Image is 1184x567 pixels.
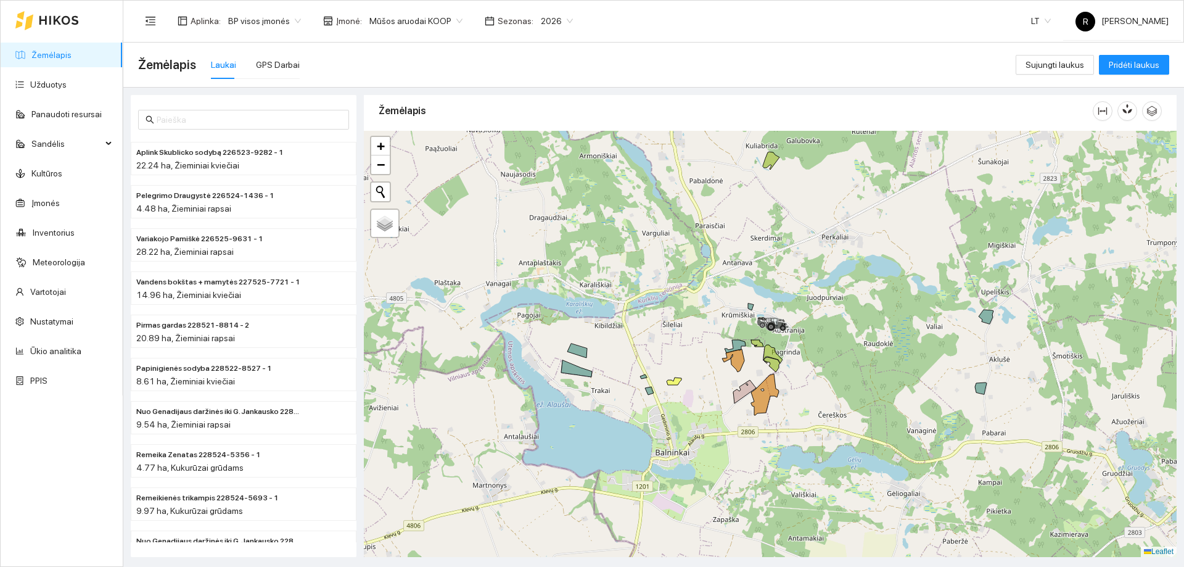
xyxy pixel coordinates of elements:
[377,138,385,154] span: +
[379,93,1093,128] div: Žemėlapis
[136,190,274,202] span: Pelegrimo Draugystė 226524-1436 - 1
[33,228,75,238] a: Inventorius
[371,210,398,237] a: Layers
[136,506,243,516] span: 9.97 ha, Kukurūzai grūdams
[30,317,73,326] a: Nustatymai
[1026,58,1084,72] span: Sujungti laukus
[498,14,533,28] span: Sezonas :
[228,12,301,30] span: BP visos įmonės
[30,376,47,386] a: PPIS
[136,536,302,547] span: Nuo Genadijaus daržinės iki G. Jankausko 228522-8527 - 4
[256,58,300,72] div: GPS Darbai
[1016,55,1094,75] button: Sujungti laukus
[157,113,342,126] input: Paieška
[136,449,261,461] span: Remeika Zenatas 228524-5356 - 1
[1031,12,1051,30] span: LT
[136,333,235,343] span: 20.89 ha, Žieminiai rapsai
[191,14,221,28] span: Aplinka :
[146,115,154,124] span: search
[178,16,187,26] span: layout
[33,257,85,267] a: Meteorologija
[371,155,390,174] a: Zoom out
[1083,12,1088,31] span: R
[211,58,236,72] div: Laukai
[369,12,462,30] span: Mūšos aruodai KOOP
[136,363,272,375] span: Papinigienės sodyba 228522-8527 - 1
[138,55,196,75] span: Žemėlapis
[138,9,163,33] button: menu-fold
[136,492,279,504] span: Remeikienės trikampis 228524-5693 - 1
[1093,101,1112,121] button: column-width
[136,463,244,473] span: 4.77 ha, Kukurūzai grūdams
[136,376,235,386] span: 8.61 ha, Žieminiai kviečiai
[1093,106,1112,116] span: column-width
[30,346,81,356] a: Ūkio analitika
[145,15,156,27] span: menu-fold
[30,80,67,89] a: Užduotys
[336,14,362,28] span: Įmonė :
[136,420,231,429] span: 9.54 ha, Žieminiai rapsai
[371,183,390,201] button: Initiate a new search
[136,247,234,257] span: 28.22 ha, Žieminiai rapsai
[31,50,72,60] a: Žemėlapis
[377,157,385,172] span: −
[541,12,573,30] span: 2026
[1099,60,1169,70] a: Pridėti laukus
[31,109,102,119] a: Panaudoti resursai
[136,204,231,213] span: 4.48 ha, Žieminiai rapsai
[31,168,62,178] a: Kultūros
[30,287,66,297] a: Vartotojai
[136,276,300,288] span: Vandens bokštas + mamytės 227525-7721 - 1
[31,198,60,208] a: Įmonės
[1144,547,1174,556] a: Leaflet
[1075,16,1169,26] span: [PERSON_NAME]
[31,131,102,156] span: Sandėlis
[485,16,495,26] span: calendar
[1016,60,1094,70] a: Sujungti laukus
[136,160,239,170] span: 22.24 ha, Žieminiai kviečiai
[323,16,333,26] span: shop
[1109,58,1159,72] span: Pridėti laukus
[1099,55,1169,75] button: Pridėti laukus
[136,233,263,245] span: Variakojo Pamiškė 226525-9631 - 1
[136,320,249,331] span: Pirmas gardas 228521-8814 - 2
[136,406,302,418] span: Nuo Genadijaus daržinės iki G. Jankausko 228522-8527 - 2
[371,137,390,155] a: Zoom in
[136,290,241,300] span: 14.96 ha, Žieminiai kviečiai
[136,147,284,159] span: Aplink Skublicko sodybą 226523-9282 - 1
